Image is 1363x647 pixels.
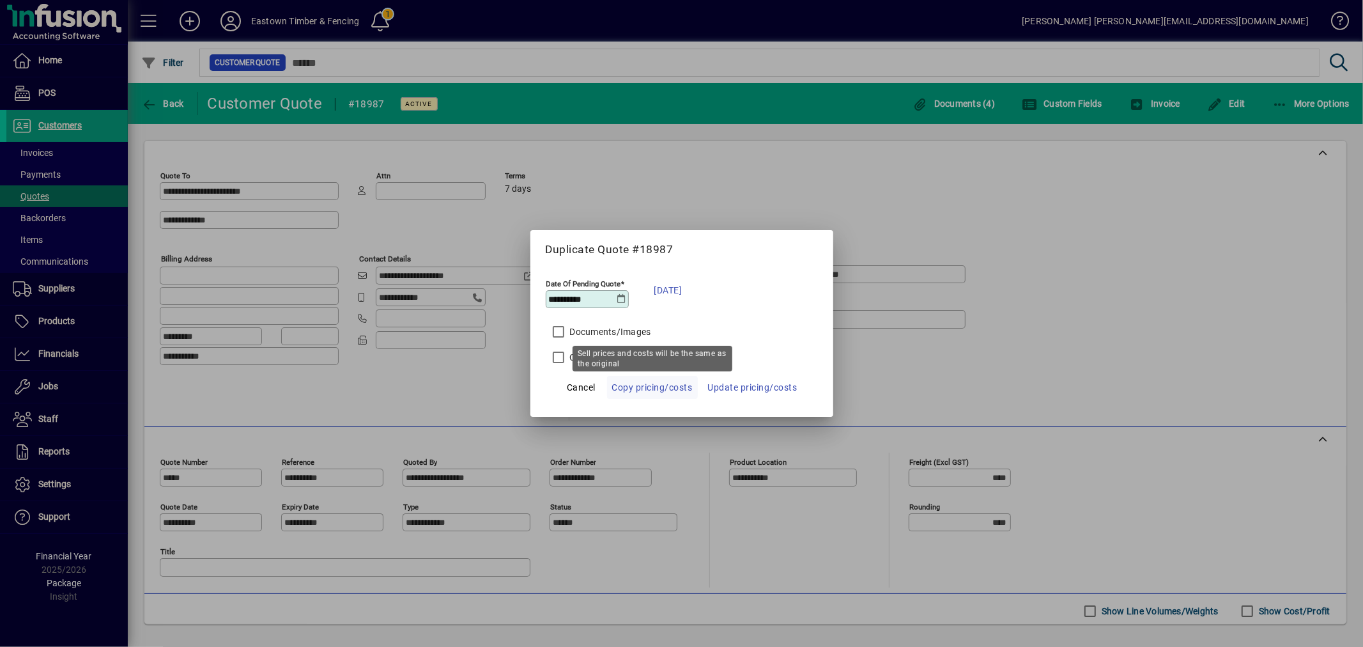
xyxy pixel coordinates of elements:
span: Cancel [567,380,596,395]
span: Update pricing/costs [708,380,797,395]
button: [DATE] [648,274,689,306]
label: Documents/Images [567,325,651,338]
h5: Duplicate Quote #18987 [546,243,818,256]
mat-label: Date Of Pending Quote [546,279,621,288]
span: [DATE] [654,283,682,298]
button: Cancel [561,376,602,399]
button: Update pricing/costs [703,376,803,399]
span: Copy pricing/costs [612,380,693,395]
button: Copy pricing/costs [607,376,698,399]
div: Sell prices and costs will be the same as the original [573,346,732,371]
